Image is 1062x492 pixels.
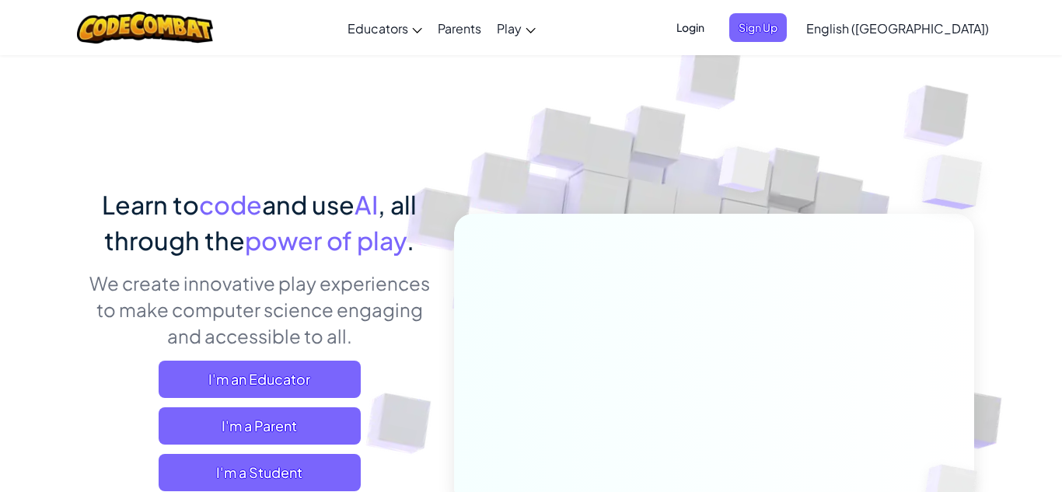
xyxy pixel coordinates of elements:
[690,116,802,232] img: Overlap cubes
[245,225,407,256] span: power of play
[262,189,355,220] span: and use
[159,361,361,398] a: I'm an Educator
[88,270,431,349] p: We create innovative play experiences to make computer science engaging and accessible to all.
[489,7,543,49] a: Play
[159,407,361,445] a: I'm a Parent
[102,189,199,220] span: Learn to
[430,7,489,49] a: Parents
[497,20,522,37] span: Play
[806,20,989,37] span: English ([GEOGRAPHIC_DATA])
[798,7,997,49] a: English ([GEOGRAPHIC_DATA])
[407,225,414,256] span: .
[159,454,361,491] button: I'm a Student
[355,189,378,220] span: AI
[348,20,408,37] span: Educators
[340,7,430,49] a: Educators
[891,117,1025,248] img: Overlap cubes
[199,189,262,220] span: code
[667,13,714,42] button: Login
[77,12,213,44] img: CodeCombat logo
[729,13,787,42] button: Sign Up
